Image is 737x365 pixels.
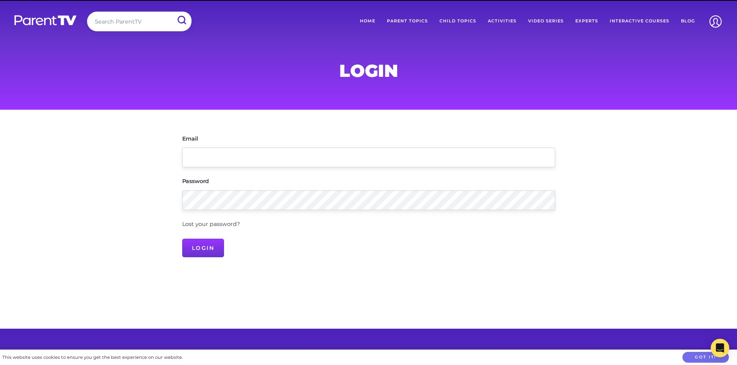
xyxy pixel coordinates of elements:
a: Child Topics [434,12,482,31]
a: Video Series [522,12,569,31]
img: Account [706,12,725,31]
input: Submit [171,12,192,29]
a: Interactive Courses [604,12,675,31]
a: Home [354,12,381,31]
div: Open Intercom Messenger [711,339,729,357]
label: Password [182,178,209,184]
input: Search ParentTV [87,12,192,31]
a: Lost your password? [182,221,240,227]
a: Parent Topics [381,12,434,31]
label: Email [182,136,198,141]
h1: Login [182,63,555,78]
a: Activities [482,12,522,31]
a: Blog [675,12,701,31]
img: parenttv-logo-white.4c85aaf.svg [14,15,77,26]
button: Got it! [682,352,729,363]
a: Experts [569,12,604,31]
div: This website uses cookies to ensure you get the best experience on our website. [2,353,183,362]
input: Login [182,239,224,257]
